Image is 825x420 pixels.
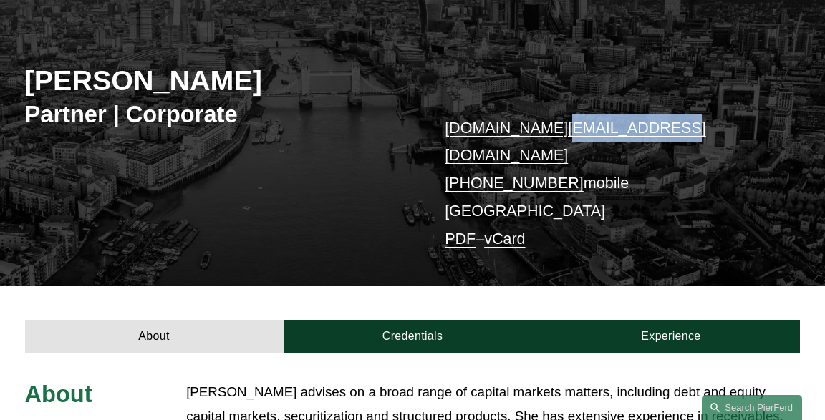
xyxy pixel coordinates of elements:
[445,175,584,192] a: [PHONE_NUMBER]
[445,119,706,165] a: [DOMAIN_NAME][EMAIL_ADDRESS][DOMAIN_NAME]
[445,114,768,253] p: mobile [GEOGRAPHIC_DATA] –
[25,381,92,407] span: About
[541,320,800,353] a: Experience
[25,64,412,98] h2: [PERSON_NAME]
[25,320,284,353] a: About
[702,395,802,420] a: Search this site
[25,100,412,129] h3: Partner | Corporate
[445,230,476,248] a: PDF
[284,320,542,353] a: Credentials
[484,230,525,248] a: vCard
